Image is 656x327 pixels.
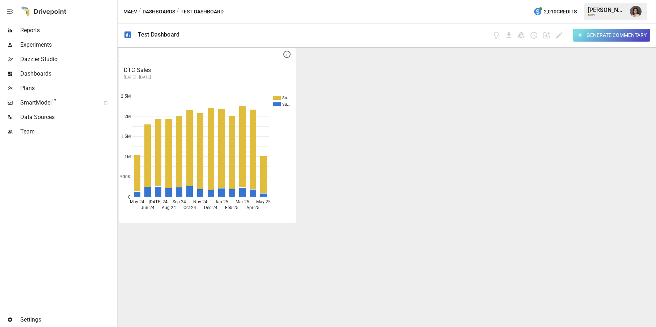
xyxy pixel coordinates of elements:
[215,199,228,204] text: Jan-25
[236,199,249,204] text: Mar-25
[177,7,179,16] div: /
[149,199,168,204] text: [DATE]-24
[120,174,131,179] text: 500K
[173,199,186,204] text: Sep-24
[124,75,291,80] p: [DATE] - [DATE]
[492,31,500,39] button: View documentation
[124,154,131,159] text: 1M
[193,199,207,204] text: Nov-24
[20,127,116,136] span: Team
[282,102,289,107] text: Su…
[225,205,238,210] text: Feb-25
[530,5,580,18] button: 2,010Credits
[505,31,513,39] button: Download dashboard
[143,7,175,16] button: Dashboards
[246,205,259,210] text: Apr-25
[124,114,131,119] text: 2M
[517,31,525,39] button: Save as Google Doc
[573,29,651,42] button: Generate Commentary
[20,69,116,78] span: Dashboards
[256,199,271,204] text: May-25
[183,205,196,210] text: Oct-24
[20,41,116,49] span: Experiments
[626,1,646,22] button: Franziska Ibscher
[128,195,131,200] text: 0
[20,55,116,64] span: Dazzler Studio
[530,31,538,39] button: Schedule dashboard
[20,113,116,122] span: Data Sources
[587,31,647,40] div: Generate Commentary
[162,205,176,210] text: Aug-24
[20,84,116,93] span: Plans
[130,199,144,204] text: May-24
[52,97,57,106] span: ™
[123,7,137,16] button: Maev
[121,134,131,139] text: 1.5M
[544,7,577,16] span: 2,010 Credits
[139,7,141,16] div: /
[282,95,289,100] text: Su…
[630,6,642,17] img: Franziska Ibscher
[20,98,96,107] span: SmartModel
[138,31,179,38] div: Test Dashboard
[141,205,155,210] text: Jun-24
[20,26,116,35] span: Reports
[119,85,295,222] svg: A chart.
[121,94,131,99] text: 2.5M
[124,66,291,75] p: DTC Sales
[588,7,626,13] div: [PERSON_NAME]
[204,205,217,210] text: Dec-24
[20,315,116,324] span: Settings
[588,13,626,17] div: Maev
[542,31,551,39] button: Add widget
[555,31,563,39] button: Edit dashboard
